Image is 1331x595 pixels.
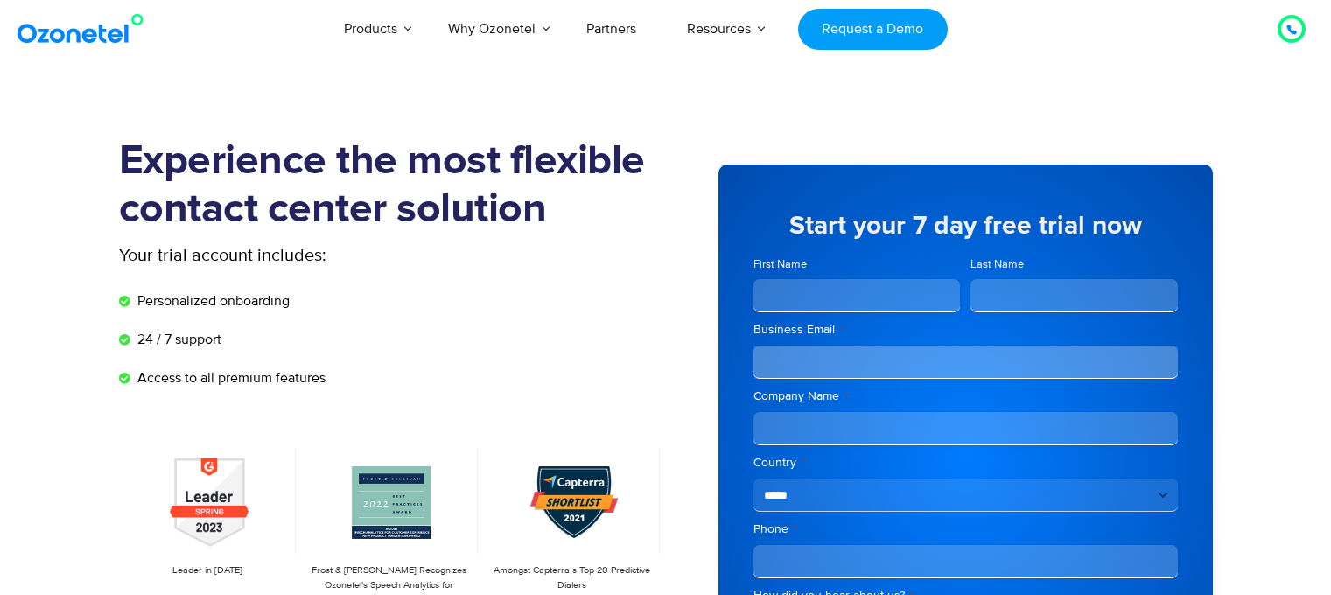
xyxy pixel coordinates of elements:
h1: Experience the most flexible contact center solution [119,137,666,234]
label: First Name [753,256,961,273]
p: Your trial account includes: [119,242,535,269]
p: Amongst Capterra’s Top 20 Predictive Dialers [492,563,651,592]
p: Leader in [DATE] [128,563,287,578]
label: Business Email [753,321,1178,339]
label: Country [753,454,1178,472]
h5: Start your 7 day free trial now [753,213,1178,239]
a: Request a Demo [798,9,948,50]
span: Access to all premium features [133,367,326,388]
label: Company Name [753,388,1178,405]
span: 24 / 7 support [133,329,221,350]
label: Last Name [970,256,1178,273]
span: Personalized onboarding [133,290,290,311]
label: Phone [753,521,1178,538]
